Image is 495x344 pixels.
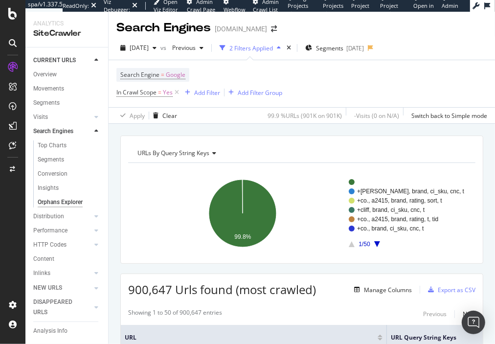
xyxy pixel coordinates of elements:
span: Webflow [224,6,246,13]
div: ReadOnly: [63,2,89,10]
div: [DATE] [346,44,364,52]
span: = [158,88,161,96]
div: Segments [38,155,64,165]
div: Search Engines [116,20,211,36]
div: Add Filter [194,89,220,97]
button: Clear [149,108,177,123]
div: Inlinks [33,268,50,278]
a: Segments [33,98,101,108]
div: Orphans Explorer [38,197,83,207]
div: Content [33,254,54,264]
a: DISAPPEARED URLS [33,297,91,318]
span: Project Page [352,2,370,17]
h4: URLs by query string keys [135,145,467,161]
span: 2025 Feb. 20th [130,44,149,52]
span: URL [125,333,375,342]
span: Project Settings [381,2,401,17]
button: Add Filter [181,87,220,98]
a: Insights [38,183,101,193]
span: Google [166,68,185,82]
span: vs [160,44,168,52]
div: Movements [33,84,64,94]
button: Previous [423,308,447,320]
div: Export as CSV [438,286,475,294]
div: Insights [38,183,59,193]
div: Next [463,310,475,318]
div: Switch back to Simple mode [411,112,487,120]
div: Showing 1 to 50 of 900,647 entries [128,308,222,320]
a: HTTP Codes [33,240,91,250]
div: Open Intercom Messenger [462,311,485,334]
a: Segments [38,155,101,165]
span: 900,647 Urls found (most crawled) [128,281,316,298]
span: Segments [316,44,343,52]
a: Analysis Info [33,326,101,336]
a: Content [33,254,101,264]
a: Performance [33,226,91,236]
div: Segments [33,98,60,108]
span: Previous [168,44,196,52]
div: Conversion [38,169,67,179]
a: NEW URLS [33,283,91,293]
div: Top Charts [38,140,67,151]
span: Projects List [323,2,344,17]
a: Orphans Explorer [38,197,101,207]
span: Admin Page [442,2,459,17]
text: +co., a2415, brand, rating, sort, t [357,197,442,204]
div: [DOMAIN_NAME] [215,24,267,34]
button: [DATE] [116,40,160,56]
span: URL Query String Keys [391,333,464,342]
div: Visits [33,112,48,122]
text: +co., a2415, brand, rating, t, tid [357,216,438,223]
a: Inlinks [33,268,91,278]
div: 99.9 % URLs ( 901K on 901K ) [268,112,342,120]
div: DISAPPEARED URLS [33,297,83,318]
button: 2 Filters Applied [216,40,285,56]
a: Visits [33,112,91,122]
div: - Visits ( 0 on N/A ) [354,112,399,120]
button: Export as CSV [424,282,475,298]
div: Clear [162,112,177,120]
text: 1/50 [359,241,370,248]
a: Distribution [33,211,91,222]
div: Add Filter Group [238,89,282,97]
div: CURRENT URLS [33,55,76,66]
div: SiteCrawler [33,28,100,39]
button: Switch back to Simple mode [407,108,487,123]
div: Performance [33,226,67,236]
button: Next [463,308,475,320]
span: URLs by query string keys [137,149,209,157]
div: Overview [33,69,57,80]
div: times [285,43,293,53]
text: 99.8% [234,234,251,241]
div: Analytics [33,20,100,28]
div: Search Engines [33,126,73,137]
button: Add Filter Group [225,87,282,98]
div: NEW URLS [33,283,62,293]
span: In Crawl Scope [116,88,157,96]
a: Overview [33,69,101,80]
div: Apply [130,112,145,120]
button: Previous [168,40,207,56]
a: Movements [33,84,101,94]
div: 2 Filters Applied [229,44,273,52]
button: Apply [116,108,145,123]
text: +cliff, brand, ci_sku, cnc, t [357,206,425,213]
a: Conversion [38,169,101,179]
button: Segments[DATE] [301,40,368,56]
div: arrow-right-arrow-left [271,25,277,32]
a: CURRENT URLS [33,55,91,66]
span: Open in dev [413,2,434,17]
span: Search Engine [120,70,159,79]
a: Search Engines [33,126,91,137]
text: +co., brand, ci_sku, cnc, t [357,225,424,232]
div: Analysis Info [33,326,67,336]
text: +[PERSON_NAME], brand, ci_sku, cnc, t [357,188,465,195]
a: Top Charts [38,140,101,151]
span: = [161,70,164,79]
svg: A chart. [128,171,476,256]
div: HTTP Codes [33,240,67,250]
button: Manage Columns [350,284,412,296]
div: Previous [423,310,447,318]
div: Manage Columns [364,286,412,294]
